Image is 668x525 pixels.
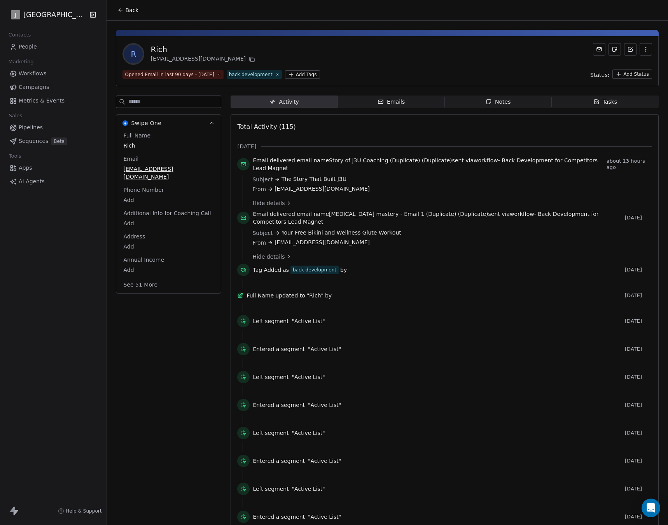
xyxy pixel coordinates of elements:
div: Rich [150,44,257,55]
a: Apps [6,162,100,174]
span: [EMAIL_ADDRESS][DOMAIN_NAME] [123,165,214,181]
a: Workflows [6,67,100,80]
span: Beta [51,137,67,145]
div: back development [293,266,336,273]
span: The Story That Built J3U [282,175,346,183]
span: "Active List" [308,401,341,409]
a: Metrics & Events [6,94,100,107]
span: Add [123,243,214,250]
span: Apps [19,164,32,172]
a: Hide details [252,253,647,261]
span: Back Development for Competitors Lead Magnet [253,211,598,225]
span: Full Name [122,132,152,139]
span: Back [125,6,138,14]
span: Sales [5,110,26,122]
div: [EMAIL_ADDRESS][DOMAIN_NAME] [150,55,257,64]
span: [DATE] [625,346,652,352]
span: Hide details [252,199,285,207]
span: [DATE] [625,267,652,273]
span: "Active List" [292,429,325,437]
span: Entered a segment [253,401,305,409]
div: Opened Email in last 90 days - [DATE] [125,71,214,78]
span: [DATE] [625,486,652,492]
button: Swipe OneSwipe One [116,115,221,132]
span: Left segment [253,485,289,493]
div: Notes [486,98,511,106]
span: Email [122,155,140,163]
span: Marketing [5,56,37,68]
span: Your Free Bikini and Wellness Glute Workout [282,229,401,237]
span: Subject [252,229,273,237]
span: Add [123,266,214,274]
span: Total Activity (115) [237,123,296,130]
a: SequencesBeta [6,135,100,148]
span: [DATE] [625,374,652,380]
span: Additional Info for Coaching Call [122,209,212,217]
span: [GEOGRAPHIC_DATA] [23,10,87,20]
span: [DATE] [625,402,652,408]
button: Add Status [612,70,652,79]
span: Full Name [247,292,274,299]
span: J [15,11,16,19]
span: [DATE] [237,143,256,150]
span: Contacts [5,29,34,41]
span: email name sent via workflow - [253,156,603,172]
span: by [325,292,332,299]
span: email name sent via workflow - [253,210,622,226]
span: "Active List" [292,485,325,493]
span: "Active List" [308,457,341,465]
span: Sequences [19,137,48,145]
span: Pipelines [19,123,43,132]
span: Subject [252,176,273,183]
div: back development [229,71,273,78]
span: Left segment [253,317,289,325]
span: Email delivered [253,157,295,163]
span: Annual Income [122,256,166,264]
span: "Active List" [308,513,341,521]
span: AI Agents [19,177,45,186]
span: From [252,185,266,193]
span: [DATE] [625,430,652,436]
span: Hide details [252,253,285,261]
span: Left segment [253,373,289,381]
span: "Active List" [308,345,341,353]
span: Address [122,233,147,240]
span: "Active List" [292,373,325,381]
span: Left segment [253,429,289,437]
span: Help & Support [66,508,101,514]
div: Tasks [593,98,617,106]
span: Campaigns [19,83,49,91]
span: [DATE] [625,292,652,299]
span: "Active List" [292,317,325,325]
span: Entered a segment [253,513,305,521]
span: Entered a segment [253,457,305,465]
a: Pipelines [6,121,100,134]
a: AI Agents [6,175,100,188]
span: updated to [275,292,305,299]
span: Rich [123,142,214,150]
img: Swipe One [122,120,128,126]
span: Swipe One [131,119,161,127]
a: Help & Support [58,508,101,514]
span: Tag Added [253,266,281,274]
span: Add [123,196,214,204]
span: Story of J3U Coaching (Duplicate) (Duplicate) [329,157,452,163]
span: Metrics & Events [19,97,65,105]
a: People [6,40,100,53]
span: Status: [590,71,609,79]
span: From [252,239,266,247]
a: Hide details [252,199,647,207]
span: People [19,43,37,51]
span: R [124,45,143,63]
span: Tools [5,150,24,162]
span: Entered a segment [253,345,305,353]
span: [MEDICAL_DATA] mastery - Email 1 (Duplicate) (Duplicate) [329,211,488,217]
button: Add Tags [285,70,320,79]
button: Back [113,3,143,17]
span: about 13 hours ago [607,158,652,170]
div: Swipe OneSwipe One [116,132,221,293]
span: [DATE] [625,514,652,520]
div: Open Intercom Messenger [642,499,660,517]
span: Add [123,219,214,227]
span: as [283,266,289,274]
